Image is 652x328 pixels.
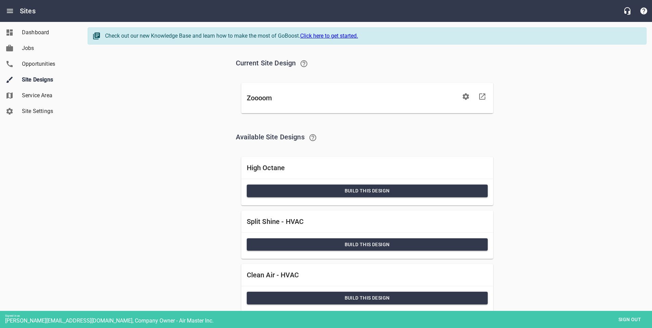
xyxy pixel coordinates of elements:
h6: Available Site Designs [236,129,499,146]
span: Site Designs [22,76,74,84]
div: [PERSON_NAME][EMAIL_ADDRESS][DOMAIN_NAME], Company Owner - Air Master Inc. [5,317,652,324]
h6: Sites [20,5,36,16]
a: Click here to get started. [300,33,358,39]
span: Opportunities [22,60,74,68]
h6: Current Site Design [236,55,499,72]
a: Visit Site [474,88,490,105]
span: Jobs [22,44,74,52]
span: Sign out [615,315,644,324]
button: Build this Design [247,238,488,251]
span: Build this Design [252,240,482,249]
button: Build this Design [247,185,488,197]
span: Build this Design [252,187,482,195]
button: Live Chat [619,3,636,19]
div: Signed in as [5,314,652,317]
div: Check out our new Knowledge Base and learn how to make the most of GoBoost. [105,32,639,40]
button: Sign out [613,313,647,326]
a: Learn about switching Site Designs [305,129,321,146]
h6: Split Shine - HVAC [247,216,488,227]
h6: Clean Air - HVAC [247,269,488,280]
button: Build this Design [247,292,488,304]
button: Support Portal [636,3,652,19]
span: Build this Design [252,294,482,302]
a: Learn about our recommended Site updates [296,55,312,72]
span: Dashboard [22,28,74,37]
span: Site Settings [22,107,74,115]
span: Service Area [22,91,74,100]
h6: Zoooom [247,92,458,103]
button: Edit Site Settings [458,88,474,105]
button: Open drawer [2,3,18,19]
h6: High Octane [247,162,488,173]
